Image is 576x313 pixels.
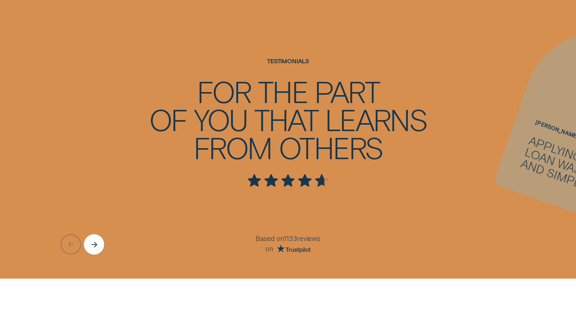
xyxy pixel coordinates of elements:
[84,234,104,254] button: Next button
[176,234,400,243] p: Based on 1133 reviews
[176,234,400,253] div: Based on 1133 reviews on Trust Pilot
[273,245,311,253] a: Go to Trust Pilot
[265,246,273,253] span: on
